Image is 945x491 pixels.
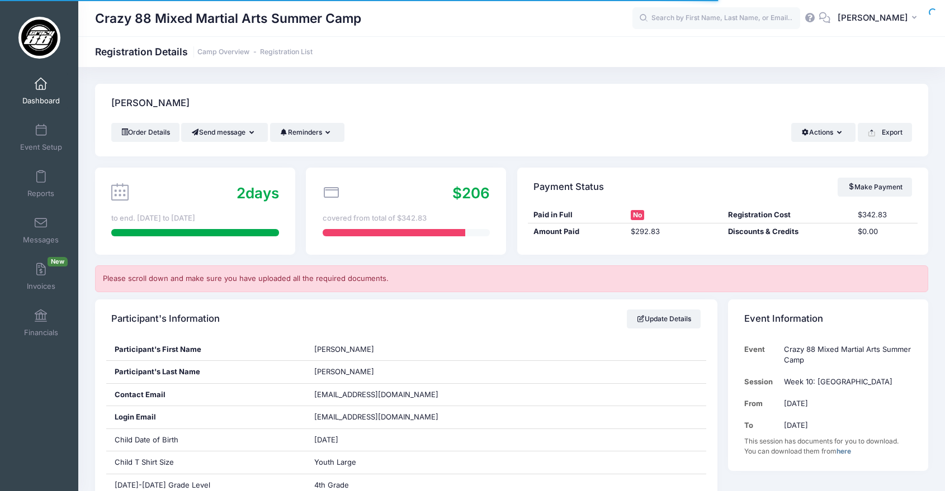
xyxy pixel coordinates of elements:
[778,371,912,393] td: Week 10: [GEOGRAPHIC_DATA]
[48,257,68,266] span: New
[778,339,912,371] td: Crazy 88 Mixed Martial Arts Summer Camp
[15,211,68,250] a: Messages
[722,226,852,237] div: Discounts & Credits
[314,367,374,376] span: [PERSON_NAME]
[625,226,722,237] div: $292.83
[323,213,490,224] div: covered from total of $342.83
[106,429,306,451] div: Child Date of Birth
[627,309,701,328] a: Update Details
[111,303,220,335] h4: Participant's Information
[528,226,625,237] div: Amount Paid
[722,209,852,221] div: Registration Cost
[237,182,279,204] div: days
[106,339,306,361] div: Participant's First Name
[314,390,438,399] span: [EMAIL_ADDRESS][DOMAIN_NAME]
[15,71,68,111] a: Dashboard
[791,123,856,142] button: Actions
[858,123,912,142] button: Export
[314,457,356,466] span: Youth Large
[22,96,60,106] span: Dashboard
[744,371,778,393] td: Session
[15,303,68,342] a: Financials
[111,123,179,142] a: Order Details
[237,184,245,202] span: 2
[260,48,313,56] a: Registration List
[744,414,778,436] td: To
[631,210,644,220] span: No
[106,361,306,383] div: Participant's Last Name
[23,235,59,245] span: Messages
[744,393,778,414] td: From
[838,178,912,197] a: Make Payment
[27,189,54,198] span: Reports
[838,12,908,24] span: [PERSON_NAME]
[95,265,928,292] div: Please scroll down and make sure you have uploaded all the required documents.
[528,209,625,221] div: Paid in Full
[314,435,338,444] span: [DATE]
[24,328,58,337] span: Financials
[778,393,912,414] td: [DATE]
[106,451,306,474] div: Child T Shirt Size
[181,123,268,142] button: Send message
[106,384,306,406] div: Contact Email
[15,257,68,296] a: InvoicesNew
[15,164,68,203] a: Reports
[852,209,917,221] div: $342.83
[837,447,851,455] a: here
[744,303,823,335] h4: Event Information
[314,412,454,423] span: [EMAIL_ADDRESS][DOMAIN_NAME]
[830,6,928,31] button: [PERSON_NAME]
[106,406,306,428] div: Login Email
[452,184,490,202] span: $206
[15,118,68,157] a: Event Setup
[744,339,778,371] td: Event
[533,171,604,203] h4: Payment Status
[197,48,249,56] a: Camp Overview
[111,213,278,224] div: to end. [DATE] to [DATE]
[778,414,912,436] td: [DATE]
[27,282,55,291] span: Invoices
[744,436,911,456] div: This session has documents for you to download. You can download them from
[314,480,349,489] span: 4th Grade
[18,17,60,59] img: Crazy 88 Mixed Martial Arts Summer Camp
[314,345,374,354] span: [PERSON_NAME]
[270,123,344,142] button: Reminders
[632,7,800,30] input: Search by First Name, Last Name, or Email...
[95,46,313,58] h1: Registration Details
[111,88,190,120] h4: [PERSON_NAME]
[852,226,917,237] div: $0.00
[95,6,361,31] h1: Crazy 88 Mixed Martial Arts Summer Camp
[20,142,62,152] span: Event Setup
